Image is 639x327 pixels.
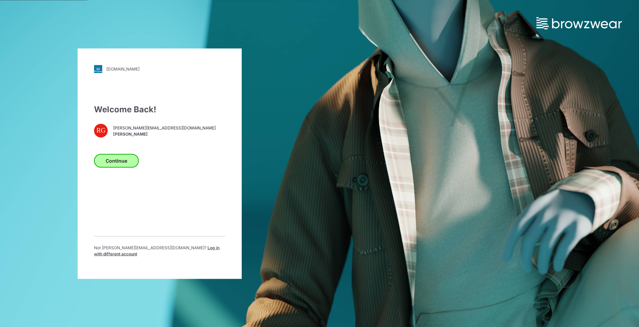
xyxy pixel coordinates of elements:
img: svg+xml;base64,PHN2ZyB3aWR0aD0iMjgiIGhlaWdodD0iMjgiIHZpZXdCb3g9IjAgMCAyOCAyOCIgZmlsbD0ibm9uZSIgeG... [94,65,102,73]
div: [DOMAIN_NAME] [106,66,139,72]
img: browzwear-logo.73288ffb.svg [536,17,622,29]
button: Continue [94,154,139,167]
span: [PERSON_NAME] [113,131,216,137]
span: [PERSON_NAME][EMAIL_ADDRESS][DOMAIN_NAME] [113,125,216,131]
div: Welcome Back! [94,103,225,115]
p: Not [PERSON_NAME][EMAIL_ADDRESS][DOMAIN_NAME] ? [94,244,225,257]
div: RG [94,124,108,137]
a: [DOMAIN_NAME] [94,65,225,73]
